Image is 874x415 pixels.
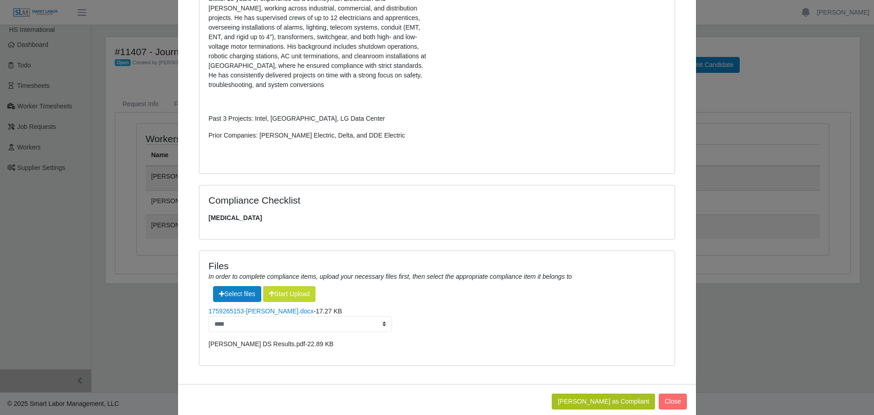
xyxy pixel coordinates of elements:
[263,286,316,302] button: Start Upload
[208,340,305,348] a: [PERSON_NAME] DS Results.pdf
[307,340,334,348] span: 22.89 KB
[208,213,666,223] span: [MEDICAL_DATA]
[208,114,430,123] p: Past 3 Projects: Intel, [GEOGRAPHIC_DATA], LG Data Center
[208,307,666,332] li: -
[208,273,572,280] i: In order to complete compliance items, upload your necessary files first, then select the appropr...
[316,307,342,315] span: 17.27 KB
[208,260,666,272] h4: Files
[208,131,430,140] p: Prior Companies: [PERSON_NAME] Electric, Delta, and DDE Electric
[213,286,261,302] span: Select files
[208,307,314,315] a: 1759265153-[PERSON_NAME].docx
[208,195,508,206] h4: Compliance Checklist
[208,339,666,349] li: -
